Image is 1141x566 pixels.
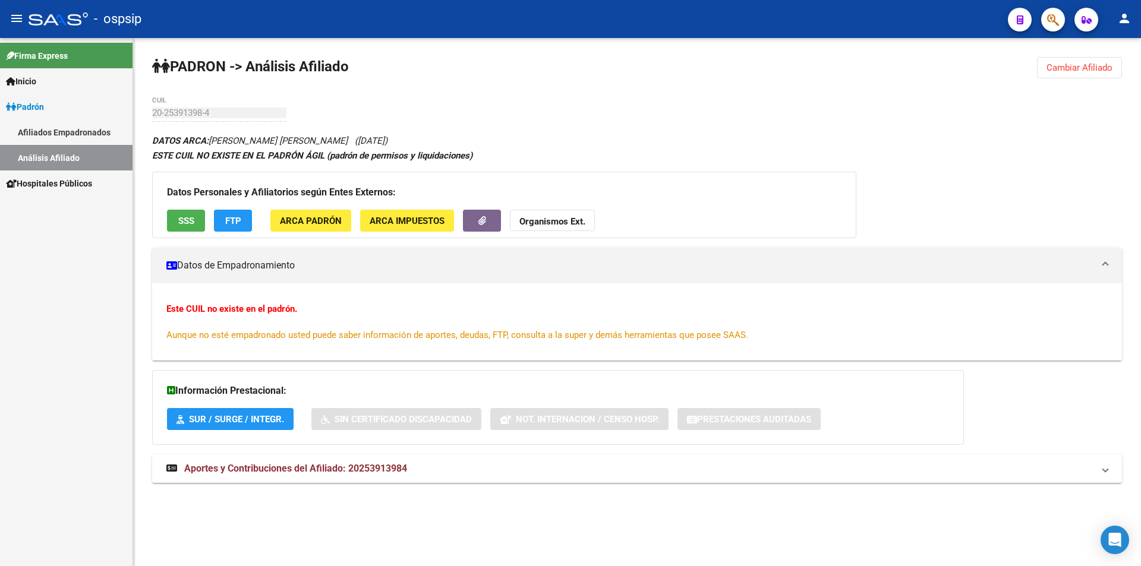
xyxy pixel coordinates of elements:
[189,414,284,425] span: SUR / SURGE / INTEGR.
[166,259,1093,272] mat-panel-title: Datos de Empadronamiento
[152,135,209,146] strong: DATOS ARCA:
[152,283,1122,361] div: Datos de Empadronamiento
[167,184,841,201] h3: Datos Personales y Afiliatorios según Entes Externos:
[167,382,949,399] h3: Información Prestacional:
[516,414,659,425] span: Not. Internacion / Censo Hosp.
[1117,11,1131,26] mat-icon: person
[6,100,44,113] span: Padrón
[1047,62,1112,73] span: Cambiar Afiliado
[360,210,454,232] button: ARCA Impuestos
[167,408,294,430] button: SUR / SURGE / INTEGR.
[152,58,349,75] strong: PADRON -> Análisis Afiliado
[270,210,351,232] button: ARCA Padrón
[166,330,748,340] span: Aunque no esté empadronado usted puede saber información de aportes, deudas, FTP, consulta a la s...
[152,454,1122,483] mat-expansion-panel-header: Aportes y Contribuciones del Afiliado: 20253913984
[355,135,387,146] span: ([DATE])
[152,150,472,161] strong: ESTE CUIL NO EXISTE EN EL PADRÓN ÁGIL (padrón de permisos y liquidaciones)
[1101,526,1129,554] div: Open Intercom Messenger
[178,216,194,226] span: SSS
[6,49,68,62] span: Firma Express
[225,216,241,226] span: FTP
[166,303,297,314] strong: Este CUIL no existe en el padrón.
[490,408,669,430] button: Not. Internacion / Censo Hosp.
[280,216,342,226] span: ARCA Padrón
[152,135,348,146] span: [PERSON_NAME] [PERSON_NAME]
[697,414,811,425] span: Prestaciones Auditadas
[184,463,407,474] span: Aportes y Contribuciones del Afiliado: 20253913984
[311,408,481,430] button: Sin Certificado Discapacidad
[1037,57,1122,78] button: Cambiar Afiliado
[335,414,472,425] span: Sin Certificado Discapacidad
[152,248,1122,283] mat-expansion-panel-header: Datos de Empadronamiento
[677,408,821,430] button: Prestaciones Auditadas
[167,210,205,232] button: SSS
[370,216,445,226] span: ARCA Impuestos
[6,75,36,88] span: Inicio
[519,216,585,227] strong: Organismos Ext.
[10,11,24,26] mat-icon: menu
[6,177,92,190] span: Hospitales Públicos
[94,6,141,32] span: - ospsip
[214,210,252,232] button: FTP
[510,210,595,232] button: Organismos Ext.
